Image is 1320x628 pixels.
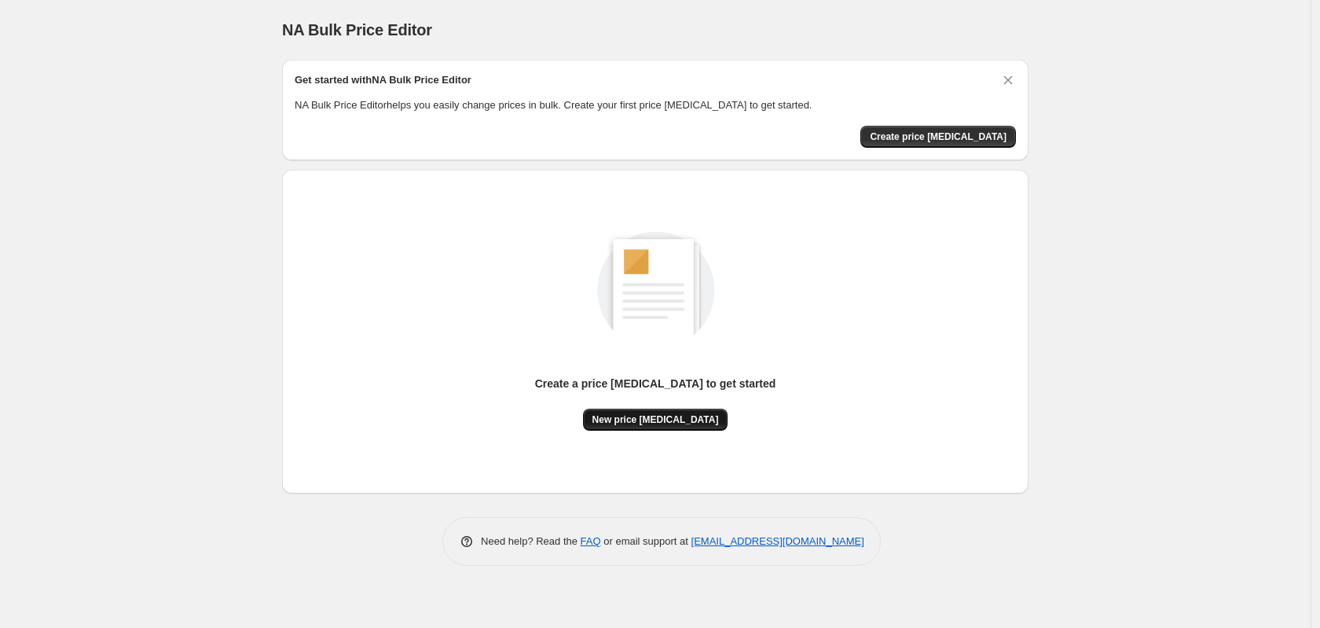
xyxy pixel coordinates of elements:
span: NA Bulk Price Editor [282,21,432,39]
button: New price [MEDICAL_DATA] [583,409,728,431]
h2: Get started with NA Bulk Price Editor [295,72,471,88]
a: [EMAIL_ADDRESS][DOMAIN_NAME] [691,535,864,547]
p: Create a price [MEDICAL_DATA] to get started [535,376,776,391]
p: NA Bulk Price Editor helps you easily change prices in bulk. Create your first price [MEDICAL_DAT... [295,97,1016,113]
span: Need help? Read the [481,535,581,547]
span: Create price [MEDICAL_DATA] [870,130,1006,143]
button: Dismiss card [1000,72,1016,88]
span: New price [MEDICAL_DATA] [592,413,719,426]
span: or email support at [601,535,691,547]
a: FAQ [581,535,601,547]
button: Create price change job [860,126,1016,148]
